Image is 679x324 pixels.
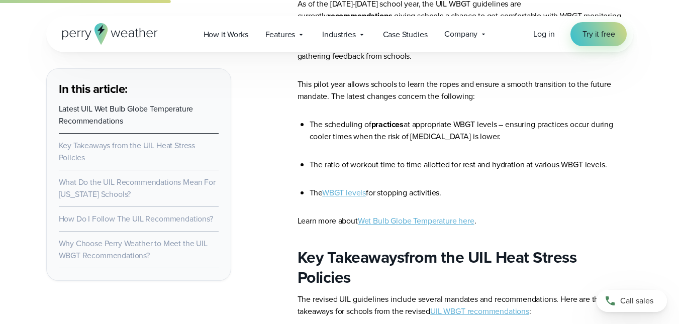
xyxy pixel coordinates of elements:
[620,295,653,307] span: Call sales
[533,28,554,40] a: Log in
[59,176,216,200] a: What Do the UIL Recommendations Mean For [US_STATE] Schools?
[59,213,213,225] a: How Do I Follow The UIL Recommendations?
[374,24,436,45] a: Case Studies
[59,103,193,127] a: Latest UIL Wet Bulb Globe Temperature Recommendations
[328,10,394,22] strong: recommendations,
[371,119,404,130] strong: practices
[4,67,675,76] div: Move To ...
[59,81,219,97] h3: In this article:
[4,22,675,31] div: Move To ...
[59,238,208,261] a: Why Choose Perry Weather to Meet the UIL WBGT Recommendations?
[4,31,675,40] div: Delete
[583,28,615,40] span: Try it free
[204,29,248,41] span: How it Works
[298,215,633,227] p: Learn more about .
[597,290,667,312] a: Call sales
[195,24,257,45] a: How it Works
[358,215,474,227] a: Wet Bulb Globe Temperature here
[430,305,529,317] a: UIL WBGT recommendations
[570,22,627,46] a: Try it free
[322,29,355,41] span: Industries
[310,187,633,199] li: The for stopping activities.
[310,159,633,171] li: The ratio of workout time to time allotted for rest and hydration at various WBGT levels.
[298,293,633,317] p: The revised UIL guidelines include several mandates and recommendations. Here are the key takeawa...
[298,245,577,289] strong: from the UIL Heat Stress Policies
[298,245,405,269] strong: Key Takeaways
[4,40,675,49] div: Options
[298,78,633,102] p: This pilot year allows schools to learn the ropes and ensure a smooth transition to the future ma...
[4,58,675,67] div: Rename
[444,28,477,40] span: Company
[4,4,675,13] div: Sort A > Z
[383,29,428,41] span: Case Studies
[4,49,675,58] div: Sign out
[310,119,633,143] li: The scheduling of at appropriate WBGT levels – ensuring practices occur during cooler times when ...
[59,140,196,163] a: Key Takeaways from the UIL Heat Stress Policies
[265,29,296,41] span: Features
[322,187,366,198] a: WBGT levels
[4,13,675,22] div: Sort New > Old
